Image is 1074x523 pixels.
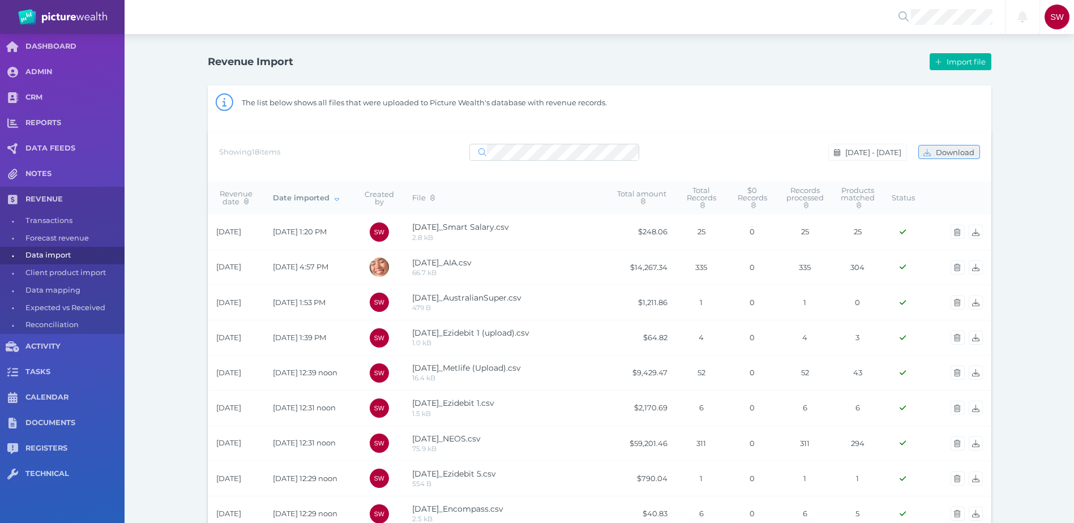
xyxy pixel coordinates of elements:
[412,504,503,514] span: [DATE]_Encompass.csv
[370,363,389,383] div: Scott Whiting
[242,98,607,107] span: The list below shows all files that were uploaded to Picture Wealth's database with revenue records.
[216,298,241,307] span: [DATE]
[951,366,965,380] button: Delete import
[778,215,832,250] td: 25
[412,222,509,232] span: [DATE]_Smart Salary.csv
[370,398,389,418] div: Scott Whiting
[25,144,125,153] span: DATA FEEDS
[412,328,529,338] span: [DATE]_Ezidebit 1 (upload).csv
[374,475,384,482] span: SW
[273,227,327,236] span: [DATE] 1:20 PM
[738,186,767,209] span: $0 Records
[930,53,991,70] button: Import file
[969,331,983,345] button: Download import
[727,426,778,461] td: 0
[778,320,832,355] td: 4
[25,195,125,204] span: REVENUE
[25,93,125,102] span: CRM
[951,295,965,310] button: Delete import
[832,320,883,355] td: 3
[608,285,676,320] td: $1,211.86
[374,370,384,376] span: SW
[778,250,832,285] td: 335
[608,320,676,355] td: $64.82
[951,507,965,521] button: Delete import
[951,225,965,239] button: Delete import
[832,215,883,250] td: 25
[374,405,384,411] span: SW
[412,233,433,242] span: 2.8 kB
[273,262,328,271] span: [DATE] 4:57 PM
[608,426,676,461] td: $59,201.46
[370,434,389,453] div: Scott Whiting
[828,144,906,161] button: [DATE] - [DATE]
[412,515,433,523] span: 2.5 kB
[220,189,253,205] span: Revenue date
[412,268,437,277] span: 66.7 kB
[778,426,832,461] td: 311
[216,262,241,271] span: [DATE]
[374,299,384,306] span: SW
[608,461,676,496] td: $790.04
[25,393,125,402] span: CALENDAR
[25,67,125,77] span: ADMIN
[216,227,241,236] span: [DATE]
[25,212,121,230] span: Transactions
[273,509,337,518] span: [DATE] 12:29 noon
[25,444,125,453] span: REGISTERS
[216,438,241,447] span: [DATE]
[412,444,437,453] span: 75.9 kB
[778,391,832,426] td: 6
[25,247,121,264] span: Data import
[208,55,293,68] h1: Revenue Import
[412,374,435,382] span: 16.4 kB
[370,328,389,348] div: Scott Whiting
[25,42,125,52] span: DASHBOARD
[934,148,979,157] span: Download
[374,229,384,235] span: SW
[412,469,496,479] span: [DATE]_Ezidebit 5.csv
[25,418,125,428] span: DOCUMENTS
[412,293,521,303] span: [DATE]_AustralianSuper.csv
[412,193,435,202] span: File
[25,469,125,479] span: TECHNICAL
[832,285,883,320] td: 0
[273,298,326,307] span: [DATE] 1:53 PM
[216,368,241,377] span: [DATE]
[25,282,121,299] span: Data mapping
[608,250,676,285] td: $14,267.34
[370,469,389,488] div: Scott Whiting
[778,285,832,320] td: 1
[951,436,965,451] button: Delete import
[25,169,125,179] span: NOTES
[273,368,337,377] span: [DATE] 12:39 noon
[969,366,983,380] button: Download import
[727,320,778,355] td: 0
[843,148,906,157] span: [DATE] - [DATE]
[412,434,481,444] span: [DATE]_NEOS.csv
[370,258,389,277] img: Sabrina Mena
[355,181,404,215] th: Created by
[969,260,983,275] button: Download import
[25,264,121,282] span: Client product import
[1050,12,1064,22] span: SW
[832,461,883,496] td: 1
[370,222,389,242] div: Scott Whiting
[832,250,883,285] td: 304
[412,258,472,268] span: [DATE]_AIA.csv
[727,250,778,285] td: 0
[1045,5,1069,29] div: Scott Whiting
[832,355,883,391] td: 43
[412,409,431,418] span: 1.5 kB
[951,331,965,345] button: Delete import
[676,250,727,285] td: 335
[25,118,125,128] span: REPORTS
[676,426,727,461] td: 311
[216,509,241,518] span: [DATE]
[374,511,384,517] span: SW
[841,186,875,209] span: Products matched
[918,145,980,159] button: Download
[969,225,983,239] button: Download import
[969,401,983,415] button: Download import
[273,193,339,202] span: Date imported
